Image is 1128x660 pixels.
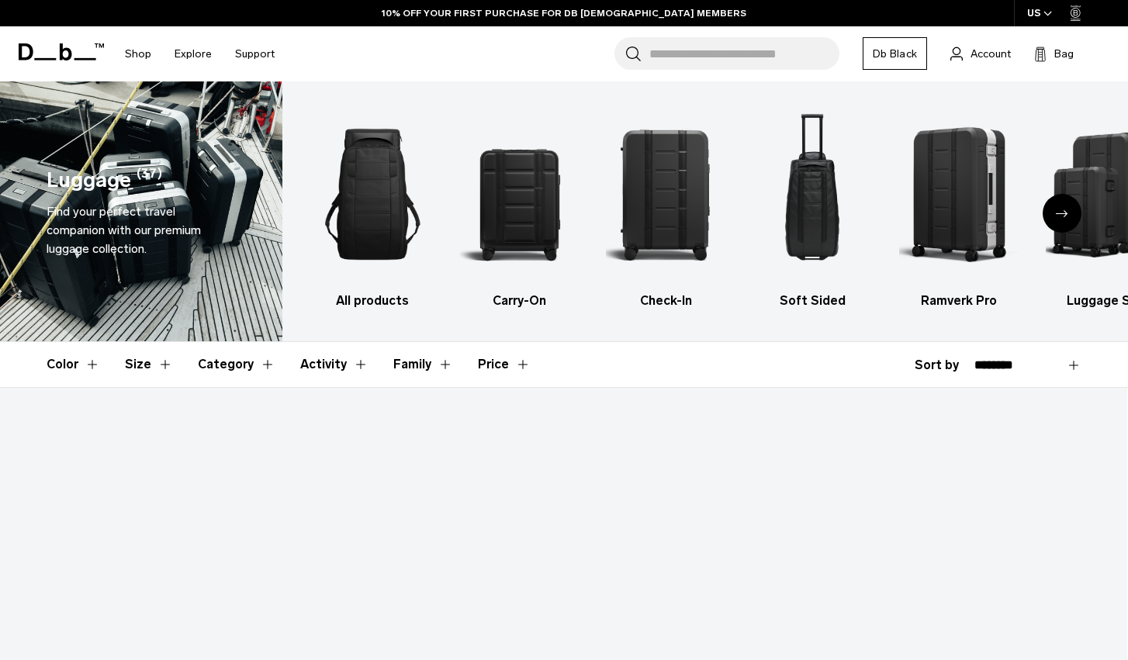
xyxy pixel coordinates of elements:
span: Find your perfect travel companion with our premium luggage collection. [47,204,201,256]
span: (37) [137,164,162,196]
li: 4 / 6 [753,105,872,310]
a: 10% OFF YOUR FIRST PURCHASE FOR DB [DEMOGRAPHIC_DATA] MEMBERS [382,6,746,20]
a: Explore [175,26,212,81]
button: Toggle Filter [47,342,100,387]
a: Db Ramverk Pro [899,105,1019,310]
img: Db [313,105,433,284]
h3: Soft Sided [753,292,872,310]
a: Account [950,44,1011,63]
a: Support [235,26,275,81]
li: 2 / 6 [459,105,579,310]
button: Toggle Filter [125,342,173,387]
nav: Main Navigation [113,26,286,81]
h3: Check-In [606,292,725,310]
h3: Ramverk Pro [899,292,1019,310]
a: Shop [125,26,151,81]
a: Db Soft Sided [753,105,872,310]
li: 1 / 6 [313,105,433,310]
img: Db [459,105,579,284]
a: Db Black [863,37,927,70]
a: Db Check-In [606,105,725,310]
li: 5 / 6 [899,105,1019,310]
a: Db All products [313,105,433,310]
img: Db [753,105,872,284]
button: Toggle Filter [198,342,275,387]
a: Db Carry-On [459,105,579,310]
button: Toggle Filter [300,342,369,387]
li: 3 / 6 [606,105,725,310]
h1: Luggage [47,164,131,196]
span: Bag [1054,46,1074,62]
img: Db [899,105,1019,284]
div: Next slide [1043,194,1081,233]
button: Toggle Filter [393,342,453,387]
h3: Carry-On [459,292,579,310]
img: Db [606,105,725,284]
button: Bag [1034,44,1074,63]
h3: All products [313,292,433,310]
button: Toggle Price [478,342,531,387]
span: Account [971,46,1011,62]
